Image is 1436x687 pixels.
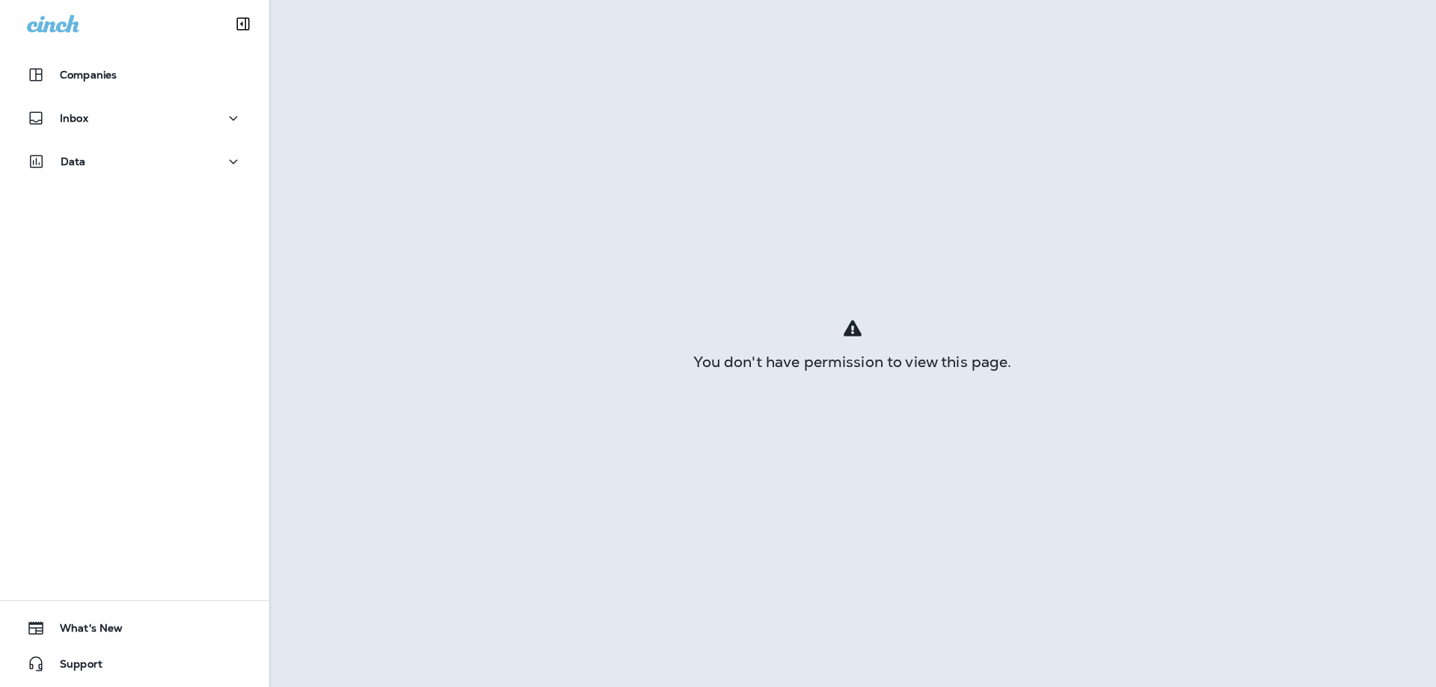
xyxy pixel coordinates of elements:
button: Support [15,649,254,679]
button: Companies [15,60,254,90]
span: What's New [45,622,123,640]
p: Companies [60,69,117,81]
button: Inbox [15,103,254,133]
div: You don't have permission to view this page. [269,356,1436,368]
p: Data [61,155,86,167]
span: Support [45,658,102,676]
button: Collapse Sidebar [222,9,264,39]
button: What's New [15,613,254,643]
button: Data [15,147,254,176]
p: Inbox [60,112,88,124]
